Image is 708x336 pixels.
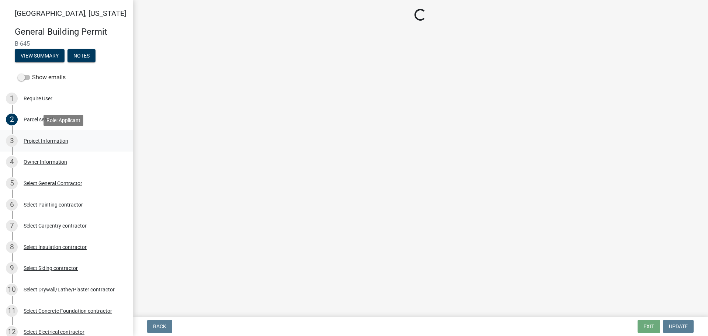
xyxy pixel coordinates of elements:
div: 6 [6,199,18,211]
div: Select Drywall/Lathe/Plaster contractor [24,287,115,292]
div: 7 [6,220,18,232]
span: B-645 [15,40,118,47]
button: View Summary [15,49,65,62]
wm-modal-confirm: Summary [15,53,65,59]
div: 9 [6,262,18,274]
div: 8 [6,241,18,253]
div: 4 [6,156,18,168]
div: Select Concrete Foundation contractor [24,308,112,314]
div: Owner Information [24,159,67,164]
div: 5 [6,177,18,189]
span: Back [153,323,166,329]
div: Project Information [24,138,68,143]
span: [GEOGRAPHIC_DATA], [US_STATE] [15,9,126,18]
div: Select Electrical contractor [24,329,84,335]
button: Update [663,320,694,333]
button: Notes [67,49,96,62]
button: Exit [638,320,660,333]
div: Select Painting contractor [24,202,83,207]
div: 3 [6,135,18,147]
div: Require User [24,96,52,101]
div: Select Insulation contractor [24,245,87,250]
div: Select Siding contractor [24,266,78,271]
h4: General Building Permit [15,27,127,37]
div: Select Carpentry contractor [24,223,87,228]
span: Update [669,323,688,329]
div: 10 [6,284,18,295]
div: 2 [6,114,18,125]
div: Select General Contractor [24,181,82,186]
div: 11 [6,305,18,317]
button: Back [147,320,172,333]
label: Show emails [18,73,66,82]
div: Parcel search [24,117,55,122]
wm-modal-confirm: Notes [67,53,96,59]
div: 1 [6,93,18,104]
div: Role: Applicant [44,115,83,126]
